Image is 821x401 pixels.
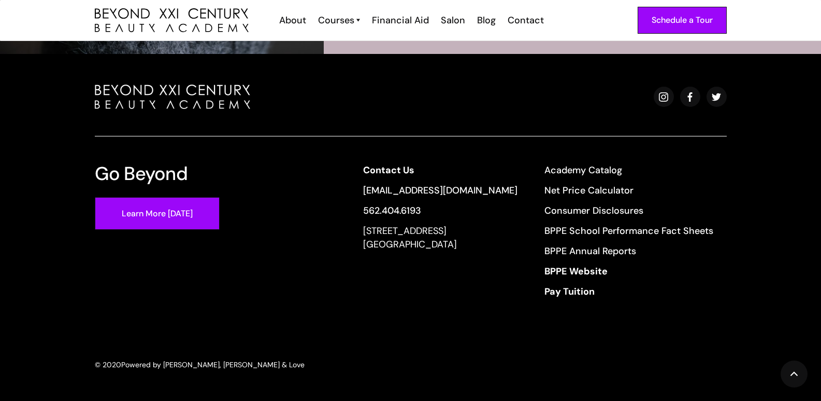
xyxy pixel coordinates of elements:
[477,13,496,27] div: Blog
[638,7,727,34] a: Schedule a Tour
[544,265,608,278] strong: BPPE Website
[544,285,713,298] a: Pay Tuition
[365,13,434,27] a: Financial Aid
[508,13,544,27] div: Contact
[434,13,470,27] a: Salon
[544,224,713,238] a: BPPE School Performance Fact Sheets
[501,13,549,27] a: Contact
[363,224,517,251] div: [STREET_ADDRESS] [GEOGRAPHIC_DATA]
[95,359,121,370] div: © 2020
[652,13,713,27] div: Schedule a Tour
[470,13,501,27] a: Blog
[372,13,429,27] div: Financial Aid
[544,184,713,197] a: Net Price Calculator
[363,204,517,217] a: 562.404.6193
[544,204,713,217] a: Consumer Disclosures
[272,13,311,27] a: About
[441,13,465,27] div: Salon
[318,13,354,27] div: Courses
[544,163,713,177] a: Academy Catalog
[121,359,305,370] div: Powered by [PERSON_NAME], [PERSON_NAME] & Love
[363,163,517,177] a: Contact Us
[363,184,517,197] a: [EMAIL_ADDRESS][DOMAIN_NAME]
[95,8,249,33] a: home
[95,197,220,230] a: Learn More [DATE]
[95,85,250,109] img: beyond beauty logo
[363,164,414,176] strong: Contact Us
[318,13,360,27] a: Courses
[95,163,188,184] h3: Go Beyond
[544,244,713,258] a: BPPE Annual Reports
[544,285,595,298] strong: Pay Tuition
[95,8,249,33] img: beyond 21st century beauty academy logo
[279,13,306,27] div: About
[544,265,713,278] a: BPPE Website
